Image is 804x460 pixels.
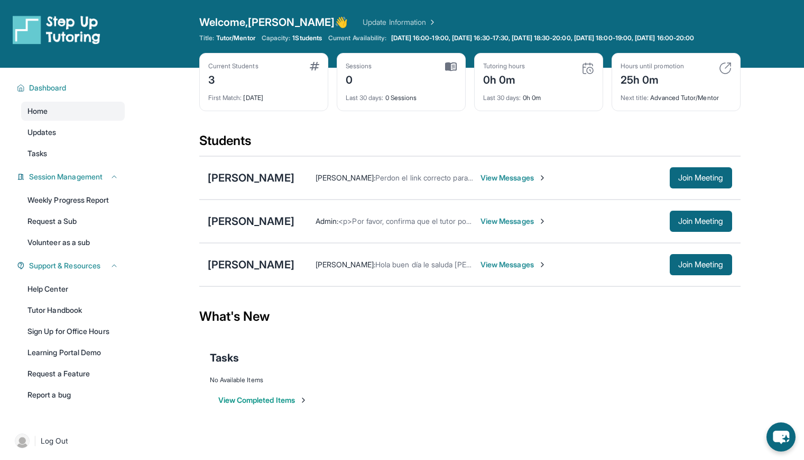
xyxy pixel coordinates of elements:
a: Request a Sub [21,212,125,231]
span: Updates [27,127,57,138]
button: Support & Resources [25,260,118,271]
div: Sessions [346,62,372,70]
button: Session Management [25,172,118,182]
div: [DATE] [208,87,319,102]
a: Weekly Progress Report [21,191,125,210]
span: [PERSON_NAME] : [316,260,375,269]
a: Home [21,102,125,121]
span: Next title : [621,94,649,102]
button: Join Meeting [670,254,732,275]
span: Home [27,106,48,116]
button: chat-button [766,422,796,452]
span: Tasks [27,148,47,159]
span: Dashboard [29,83,67,93]
span: [DATE] 16:00-19:00, [DATE] 16:30-17:30, [DATE] 18:30-20:00, [DATE] 18:00-19:00, [DATE] 16:00-20:00 [391,34,695,42]
img: card [445,62,457,71]
span: Tutor/Mentor [216,34,255,42]
span: <p>Por favor, confirma que el tutor podrá asistir a tu primera hora de reunión asignada antes de ... [338,217,729,226]
span: Admin : [316,217,338,226]
div: 0h 0m [483,70,525,87]
div: Tutoring hours [483,62,525,70]
div: [PERSON_NAME] [208,257,294,272]
span: Join Meeting [678,261,724,268]
a: Learning Portal Demo [21,343,125,362]
a: Sign Up for Office Hours [21,322,125,341]
div: 0h 0m [483,87,594,102]
a: Report a bug [21,385,125,404]
a: Updates [21,123,125,142]
span: View Messages [480,259,547,270]
a: Update Information [363,17,437,28]
span: Last 30 days : [346,94,384,102]
img: user-img [15,434,30,448]
div: Hours until promotion [621,62,684,70]
span: Perdon el link correcto para [PERSON_NAME] es: [URL][DOMAIN_NAME] [375,173,618,182]
div: No Available Items [210,376,730,384]
button: View Completed Items [218,395,308,405]
img: card [581,62,594,75]
button: Join Meeting [670,211,732,232]
a: Request a Feature [21,364,125,383]
img: Chevron-Right [538,217,547,226]
a: |Log Out [11,429,125,453]
img: card [310,62,319,70]
a: [DATE] 16:00-19:00, [DATE] 16:30-17:30, [DATE] 18:30-20:00, [DATE] 18:00-19:00, [DATE] 16:00-20:00 [389,34,697,42]
span: First Match : [208,94,242,102]
span: Join Meeting [678,218,724,224]
img: Chevron-Right [538,260,547,269]
span: View Messages [480,173,547,183]
span: Session Management [29,172,103,182]
a: Tutor Handbook [21,301,125,320]
div: 25h 0m [621,70,684,87]
div: Advanced Tutor/Mentor [621,87,732,102]
span: [PERSON_NAME] : [316,173,375,182]
a: Volunteer as a sub [21,233,125,252]
div: Current Students [208,62,258,70]
img: card [719,62,732,75]
button: Dashboard [25,83,118,93]
span: Last 30 days : [483,94,521,102]
img: Chevron Right [426,17,437,28]
span: Title: [199,34,214,42]
span: Join Meeting [678,175,724,181]
span: Capacity: [262,34,291,42]
span: 1 Students [292,34,322,42]
div: [PERSON_NAME] [208,170,294,185]
img: Chevron-Right [538,174,547,182]
img: logo [13,15,100,44]
div: 3 [208,70,258,87]
span: Hola buen día le saluda [PERSON_NAME], mamá de [PERSON_NAME]. [375,260,609,269]
a: Tasks [21,144,125,163]
span: Welcome, [PERSON_NAME] 👋 [199,15,348,30]
div: What's New [199,293,741,340]
button: Join Meeting [670,167,732,188]
span: Support & Resources [29,260,100,271]
span: Tasks [210,350,239,365]
div: [PERSON_NAME] [208,214,294,229]
a: Help Center [21,279,125,299]
div: 0 Sessions [346,87,457,102]
div: 0 [346,70,372,87]
div: Students [199,132,741,156]
span: View Messages [480,216,547,227]
span: | [34,435,36,447]
span: Current Availability: [328,34,386,42]
span: Log Out [41,436,68,446]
